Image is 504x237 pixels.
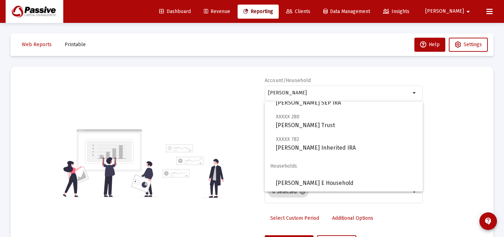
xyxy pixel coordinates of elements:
button: Web Reports [16,38,57,52]
input: Search or select an account or household [268,90,411,96]
button: Settings [449,38,488,52]
button: Help [414,38,445,52]
span: Help [420,42,440,48]
a: Insights [377,5,415,19]
mat-icon: cancel [299,189,306,195]
span: Data Management [323,8,370,14]
span: [PERSON_NAME] E Household [276,175,417,192]
span: Printable [65,42,86,48]
a: Revenue [198,5,236,19]
label: Account/Household [265,77,311,83]
a: Data Management [318,5,376,19]
span: [PERSON_NAME] Trust [276,112,417,130]
img: reporting-alt [162,144,224,198]
span: Reporting [243,8,273,14]
span: Clients [286,8,310,14]
img: Dashboard [11,5,58,19]
mat-icon: arrow_drop_down [464,5,472,19]
mat-icon: contact_support [484,217,492,225]
span: Additional Options [332,215,373,221]
button: Printable [59,38,91,52]
span: Revenue [204,8,230,14]
span: Insights [383,8,409,14]
span: XXXXX 280 [276,114,299,120]
img: reporting [62,128,158,198]
span: Web Reports [22,42,52,48]
span: XXXXX 782 [276,136,299,142]
a: Clients [280,5,316,19]
a: Reporting [238,5,279,19]
a: Dashboard [154,5,196,19]
mat-chip-list: Selection [268,185,411,199]
span: Dashboard [159,8,191,14]
span: Settings [464,42,482,48]
span: [PERSON_NAME] Inherited IRA [276,135,417,152]
span: Households [265,158,423,175]
mat-icon: arrow_drop_down [411,188,419,196]
span: Select Custom Period [270,215,319,221]
span: [PERSON_NAME] [425,8,464,14]
button: [PERSON_NAME] [417,4,481,18]
mat-chip: 6 Selected [268,186,309,198]
mat-icon: arrow_drop_down [411,89,419,97]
